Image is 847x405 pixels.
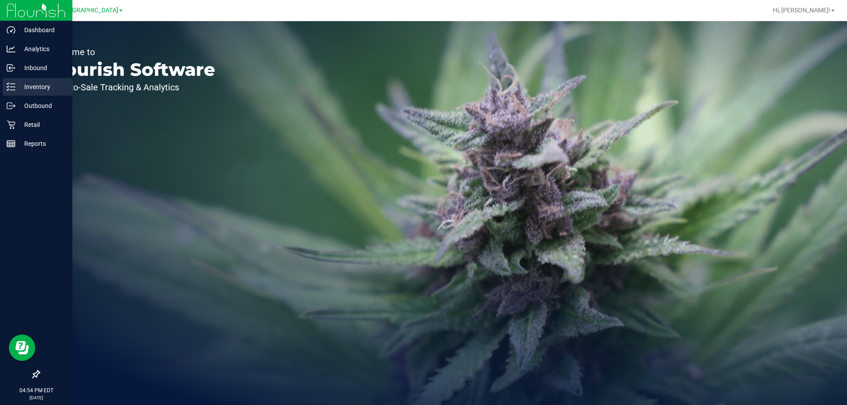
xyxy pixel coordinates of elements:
[9,334,35,361] iframe: Resource center
[15,100,68,111] p: Outbound
[58,7,118,14] span: [GEOGRAPHIC_DATA]
[7,82,15,91] inline-svg: Inventory
[15,25,68,35] p: Dashboard
[4,386,68,394] p: 04:54 PM EDT
[15,138,68,149] p: Reports
[48,61,215,78] p: Flourish Software
[48,83,215,92] p: Seed-to-Sale Tracking & Analytics
[15,82,68,92] p: Inventory
[7,139,15,148] inline-svg: Reports
[15,44,68,54] p: Analytics
[48,48,215,56] p: Welcome to
[7,120,15,129] inline-svg: Retail
[7,45,15,53] inline-svg: Analytics
[7,26,15,34] inline-svg: Dashboard
[773,7,830,14] span: Hi, [PERSON_NAME]!
[15,63,68,73] p: Inbound
[4,394,68,401] p: [DATE]
[15,119,68,130] p: Retail
[7,63,15,72] inline-svg: Inbound
[7,101,15,110] inline-svg: Outbound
